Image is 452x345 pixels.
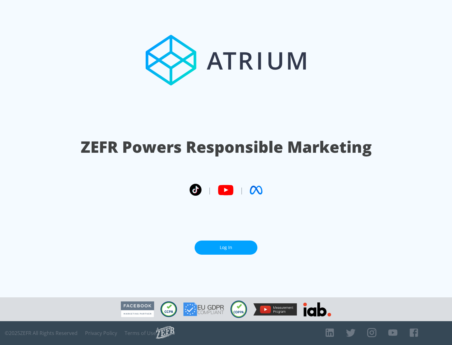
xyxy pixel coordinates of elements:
img: COPPA Compliant [230,300,247,318]
a: Log In [195,241,257,255]
a: Terms of Use [125,330,156,336]
a: Privacy Policy [85,330,117,336]
img: GDPR Compliant [183,302,224,316]
span: | [208,185,212,195]
img: CCPA Compliant [160,301,177,317]
img: Facebook Marketing Partner [121,301,154,317]
span: © 2025 ZEFR All Rights Reserved [5,330,78,336]
span: | [240,185,244,195]
h1: ZEFR Powers Responsible Marketing [81,136,372,158]
img: IAB [303,302,331,316]
img: YouTube Measurement Program [253,303,297,316]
